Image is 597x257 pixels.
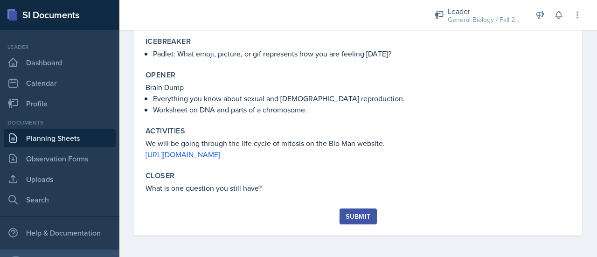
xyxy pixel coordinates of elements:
[448,15,522,25] div: General Biology / Fall 2025
[146,37,191,46] label: Icebreaker
[4,149,116,168] a: Observation Forms
[146,182,571,194] p: What is one question you still have?
[146,171,174,181] label: Closer
[153,93,571,104] p: Everything you know about sexual and [DEMOGRAPHIC_DATA] reproduction.
[4,94,116,113] a: Profile
[4,118,116,127] div: Documents
[4,129,116,147] a: Planning Sheets
[153,104,571,115] p: Worksheet on DNA and parts of a chromosome.
[146,138,571,149] p: We will be going through the life cycle of mitosis on the Bio Man website.
[4,223,116,242] div: Help & Documentation
[4,53,116,72] a: Dashboard
[4,43,116,51] div: Leader
[146,70,175,80] label: Opener
[146,82,571,93] p: Brain Dump
[448,6,522,17] div: Leader
[146,149,220,160] a: [URL][DOMAIN_NAME]
[346,213,370,220] div: Submit
[4,74,116,92] a: Calendar
[4,170,116,188] a: Uploads
[340,208,376,224] button: Submit
[4,190,116,209] a: Search
[153,48,571,59] p: Padlet: What emoji, picture, or gif represents how you are feeling [DATE]?
[146,126,185,136] label: Activities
